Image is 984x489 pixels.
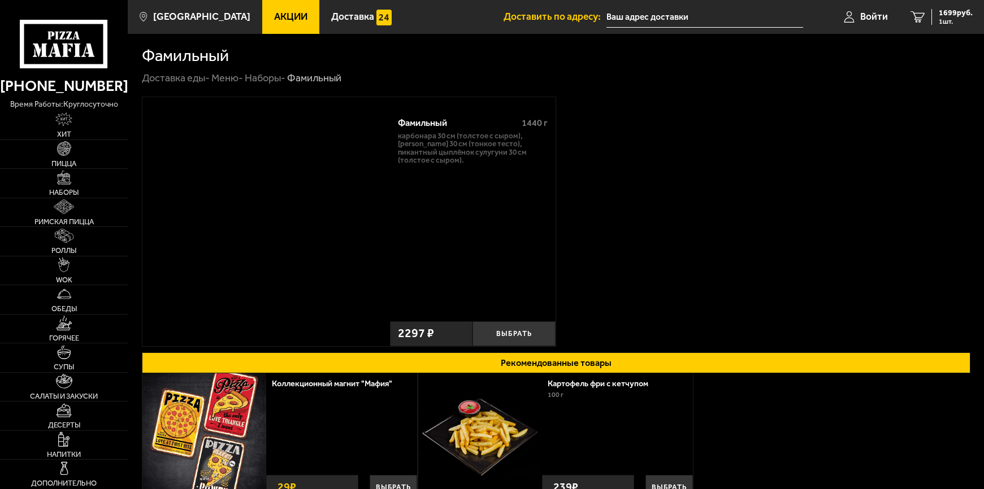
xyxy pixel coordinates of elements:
span: Горячее [49,334,79,342]
span: [GEOGRAPHIC_DATA] [153,12,250,21]
span: 1 шт. [939,18,973,25]
button: Выбрать [473,321,555,346]
span: Супы [54,363,74,370]
a: Наборы- [245,72,285,84]
span: 1440 г [522,117,548,128]
span: Наборы [49,189,79,196]
span: Доставить по адресу: [504,12,606,21]
a: Меню- [211,72,243,84]
span: Римская пицца [34,218,94,225]
span: Салаты и закуски [30,392,98,400]
span: Войти [860,12,888,21]
img: 15daf4d41897b9f0e9f617042186c801.svg [376,10,392,25]
span: WOK [56,276,72,283]
span: Пицца [51,160,76,167]
a: Фамильный [142,97,391,347]
a: Картофель фри с кетчупом [548,378,658,388]
div: Фамильный [398,117,513,129]
a: Доставка еды- [142,72,210,84]
span: 2297 ₽ [398,328,434,340]
button: Рекомендованные товары [142,352,970,373]
span: Доставка [331,12,374,21]
a: Коллекционный магнит "Мафия" [272,378,402,388]
span: Хит [57,130,71,138]
span: 1699 руб. [939,9,973,17]
span: Дополнительно [31,479,97,487]
span: Десерты [48,421,80,429]
span: Роллы [51,247,76,254]
input: Ваш адрес доставки [606,7,803,28]
div: Фамильный [287,72,341,85]
span: Напитки [47,451,81,458]
h1: Фамильный [142,47,229,64]
p: Карбонара 30 см (толстое с сыром), [PERSON_NAME] 30 см (тонкое тесто), Пикантный цыплёнок сулугун... [398,132,548,164]
span: Акции [274,12,307,21]
span: Обеды [51,305,77,312]
span: 100 г [548,391,563,399]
